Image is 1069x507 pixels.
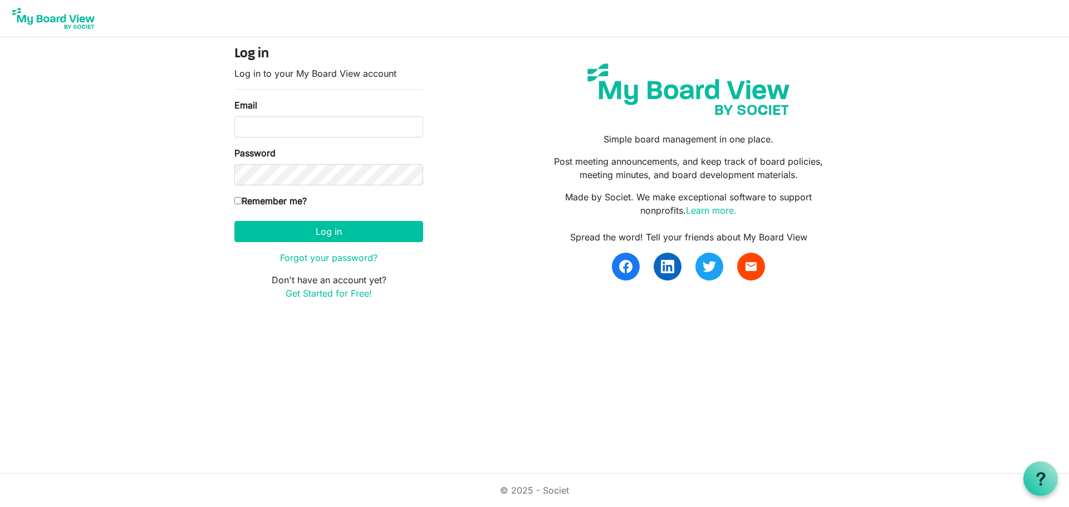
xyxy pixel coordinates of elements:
h4: Log in [234,46,423,62]
span: email [744,260,758,273]
p: Simple board management in one place. [543,132,835,146]
label: Password [234,146,276,160]
div: Spread the word! Tell your friends about My Board View [543,230,835,244]
img: My Board View Logo [9,4,98,32]
label: Remember me? [234,194,307,208]
a: email [737,253,765,280]
label: Email [234,99,257,112]
img: linkedin.svg [661,260,674,273]
a: Forgot your password? [280,252,377,263]
img: my-board-view-societ.svg [579,55,798,124]
a: Learn more. [686,205,737,216]
img: twitter.svg [703,260,716,273]
p: Log in to your My Board View account [234,67,423,80]
p: Made by Societ. We make exceptional software to support nonprofits. [543,190,835,217]
p: Don't have an account yet? [234,273,423,300]
img: facebook.svg [619,260,632,273]
p: Post meeting announcements, and keep track of board policies, meeting minutes, and board developm... [543,155,835,181]
button: Log in [234,221,423,242]
input: Remember me? [234,197,242,204]
a: © 2025 - Societ [500,485,569,496]
a: Get Started for Free! [286,288,372,299]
